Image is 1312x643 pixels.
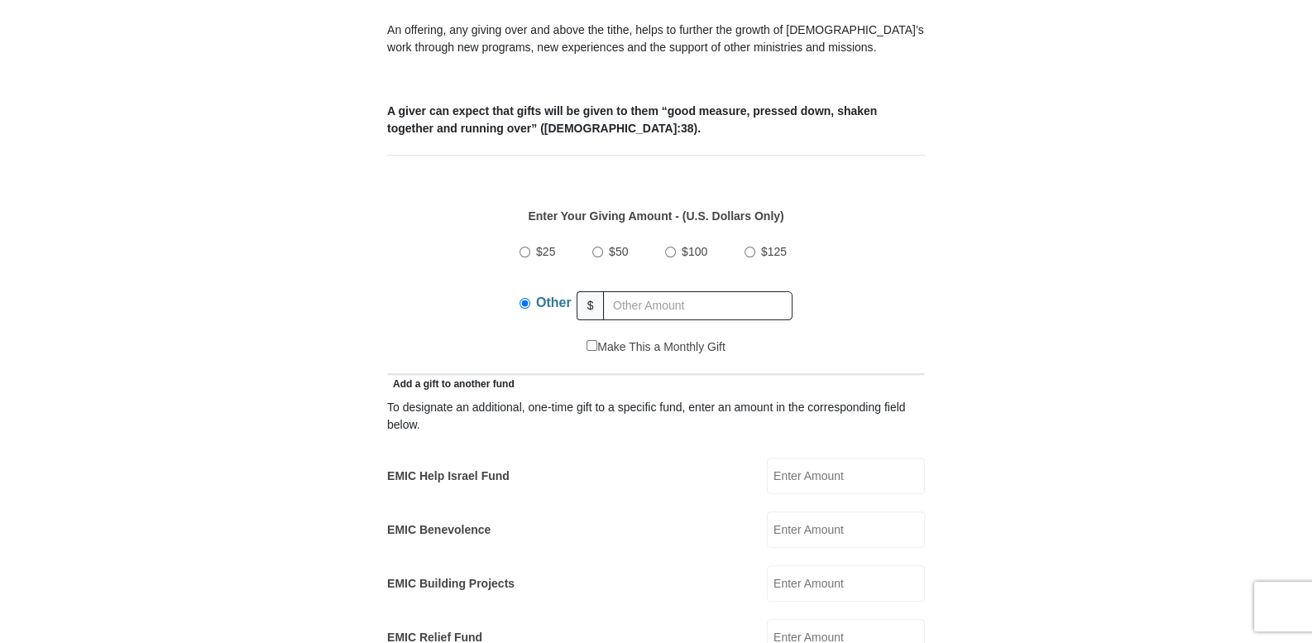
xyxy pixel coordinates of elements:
strong: Enter Your Giving Amount - (U.S. Dollars Only) [528,209,783,223]
label: EMIC Benevolence [387,521,491,539]
label: EMIC Help Israel Fund [387,468,510,485]
span: $ [577,291,605,320]
span: $50 [609,245,628,258]
span: $125 [761,245,787,258]
input: Enter Amount [767,458,925,494]
span: Other [536,295,572,310]
label: EMIC Building Projects [387,575,515,593]
span: Add a gift to another fund [387,378,515,390]
div: To designate an additional, one-time gift to a specific fund, enter an amount in the correspondin... [387,399,925,434]
input: Enter Amount [767,511,925,548]
span: $100 [682,245,707,258]
input: Other Amount [603,291,792,320]
span: $25 [536,245,555,258]
input: Make This a Monthly Gift [587,340,597,351]
b: A giver can expect that gifts will be given to them “good measure, pressed down, shaken together ... [387,104,877,135]
input: Enter Amount [767,565,925,602]
label: Make This a Monthly Gift [587,338,725,356]
p: An offering, any giving over and above the tithe, helps to further the growth of [DEMOGRAPHIC_DAT... [387,22,925,56]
